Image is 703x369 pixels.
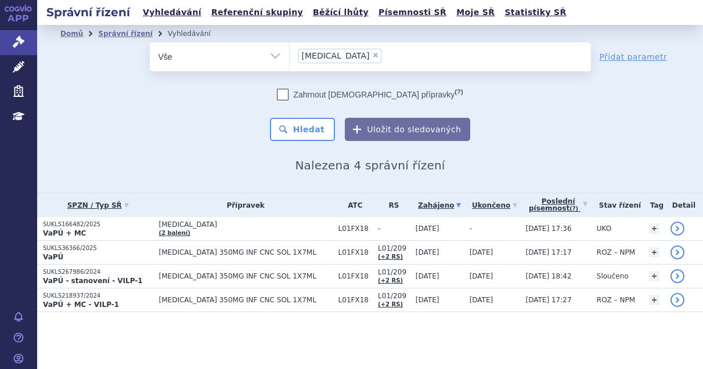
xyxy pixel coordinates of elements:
h2: Správní řízení [37,4,139,20]
th: ATC [333,193,373,217]
th: RS [372,193,410,217]
a: + [649,223,659,234]
a: Vyhledávání [139,5,205,20]
a: Ukončeno [470,197,520,214]
a: + [649,247,659,258]
span: [DATE] [470,248,493,256]
a: detail [670,245,684,259]
span: Sloučeno [597,272,629,280]
button: Uložit do sledovaných [345,118,470,141]
span: L01/209 [378,244,410,252]
span: [DATE] [416,225,439,233]
span: [DATE] [416,272,439,280]
span: UKO [597,225,611,233]
span: L01FX18 [338,225,373,233]
th: Detail [665,193,703,217]
span: [DATE] [416,296,439,304]
span: [MEDICAL_DATA] 350MG INF CNC SOL 1X7ML [159,272,333,280]
abbr: (?) [455,88,463,96]
a: (+2 RS) [378,254,403,260]
span: [DATE] [416,248,439,256]
span: [DATE] 17:27 [526,296,572,304]
span: L01/209 [378,268,410,276]
a: + [649,295,659,305]
a: Přidat parametr [600,51,668,63]
a: detail [670,293,684,307]
a: Písemnosti SŘ [375,5,450,20]
p: SUKLS267986/2024 [43,268,153,276]
span: [DATE] 17:36 [526,225,572,233]
span: [DATE] 18:42 [526,272,572,280]
a: (2 balení) [159,230,190,236]
a: detail [670,269,684,283]
strong: VaPÚ [43,253,63,261]
a: detail [670,222,684,236]
span: [MEDICAL_DATA] 350MG INF CNC SOL 1X7ML [159,248,333,256]
a: Statistiky SŘ [501,5,569,20]
strong: VaPÚ - stanovení - VILP-1 [43,277,143,285]
span: L01/209 [378,292,410,300]
span: Nalezena 4 správní řízení [295,158,445,172]
span: ROZ – NPM [597,248,635,256]
strong: VaPÚ + MC [43,229,86,237]
label: Zahrnout [DEMOGRAPHIC_DATA] přípravky [277,89,463,100]
input: [MEDICAL_DATA] [385,48,391,63]
a: Zahájeno [416,197,464,214]
span: L01FX18 [338,248,373,256]
span: ROZ – NPM [597,296,635,304]
li: Vyhledávání [168,25,226,42]
a: Poslednípísemnost(?) [526,193,591,217]
span: [DATE] [470,296,493,304]
span: [DATE] 17:17 [526,248,572,256]
p: SUKLS218937/2024 [43,292,153,300]
span: - [378,225,410,233]
button: Hledat [270,118,336,141]
a: (+2 RS) [378,277,403,284]
span: - [470,225,472,233]
span: L01FX18 [338,296,373,304]
a: + [649,271,659,281]
span: [MEDICAL_DATA] [159,220,333,229]
a: SPZN / Typ SŘ [43,197,153,214]
span: × [372,52,379,59]
a: Referenční skupiny [208,5,307,20]
strong: VaPÚ + MC - VILP-1 [43,301,119,309]
a: Moje SŘ [453,5,498,20]
p: SUKLS36366/2025 [43,244,153,252]
th: Přípravek [153,193,333,217]
a: Běžící lhůty [309,5,372,20]
abbr: (?) [569,205,578,212]
a: Domů [60,30,83,38]
a: Správní řízení [98,30,153,38]
span: [DATE] [470,272,493,280]
a: (+2 RS) [378,301,403,307]
span: [MEDICAL_DATA] 350MG INF CNC SOL 1X7ML [159,296,333,304]
th: Tag [643,193,665,217]
th: Stav řízení [591,193,643,217]
p: SUKLS166482/2025 [43,220,153,229]
span: [MEDICAL_DATA] [302,52,370,60]
span: L01FX18 [338,272,373,280]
